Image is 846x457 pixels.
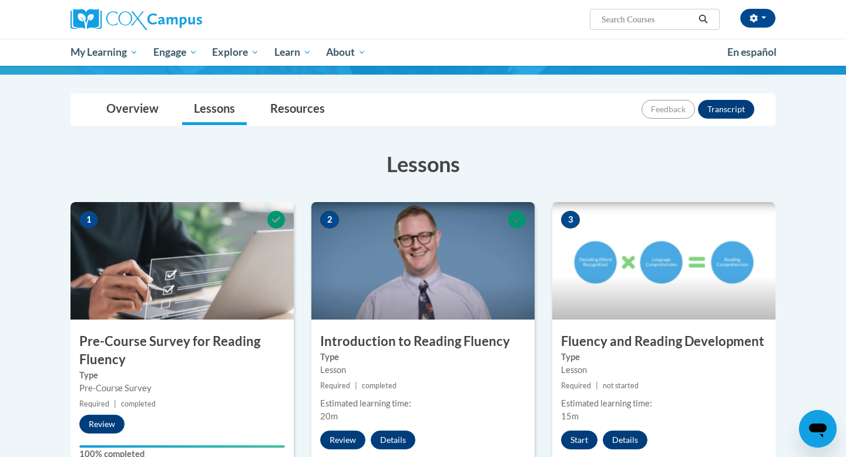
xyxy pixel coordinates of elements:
a: Resources [258,94,337,125]
div: Your progress [79,445,285,448]
button: Review [79,415,125,434]
label: Type [79,369,285,382]
a: Lessons [182,94,247,125]
a: Learn [267,39,319,66]
button: Search [694,12,712,26]
input: Search Courses [600,12,694,26]
a: Cox Campus [70,9,294,30]
h3: Pre-Course Survey for Reading Fluency [70,332,294,369]
button: Transcript [698,100,754,119]
a: My Learning [63,39,146,66]
span: Required [320,381,350,390]
a: Engage [146,39,205,66]
span: 3 [561,211,580,228]
span: About [326,45,366,59]
span: Engage [153,45,197,59]
div: Estimated learning time: [320,397,526,410]
img: Cox Campus [70,9,202,30]
img: Course Image [311,202,535,320]
span: completed [362,381,397,390]
a: Explore [204,39,267,66]
a: Overview [95,94,170,125]
button: Review [320,431,365,449]
label: Type [320,351,526,364]
span: 15m [561,411,579,421]
label: Type [561,351,767,364]
button: Details [603,431,647,449]
div: Lesson [561,364,767,377]
button: Start [561,431,597,449]
iframe: Button to launch messaging window [799,410,837,448]
img: Course Image [552,202,775,320]
span: | [114,399,116,408]
span: completed [121,399,156,408]
div: Main menu [53,39,793,66]
button: Feedback [642,100,695,119]
h3: Fluency and Reading Development [552,332,775,351]
span: | [596,381,598,390]
button: Account Settings [740,9,775,28]
span: not started [603,381,639,390]
span: Learn [274,45,311,59]
span: 2 [320,211,339,228]
span: En español [727,46,777,58]
div: Pre-Course Survey [79,382,285,395]
a: En español [720,40,784,65]
span: Required [79,399,109,408]
span: Required [561,381,591,390]
span: My Learning [70,45,138,59]
h3: Introduction to Reading Fluency [311,332,535,351]
button: Details [371,431,415,449]
span: Explore [212,45,259,59]
span: 20m [320,411,338,421]
div: Estimated learning time: [561,397,767,410]
h3: Lessons [70,149,775,179]
img: Course Image [70,202,294,320]
a: About [319,39,374,66]
span: | [355,381,357,390]
div: Lesson [320,364,526,377]
span: 1 [79,211,98,228]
